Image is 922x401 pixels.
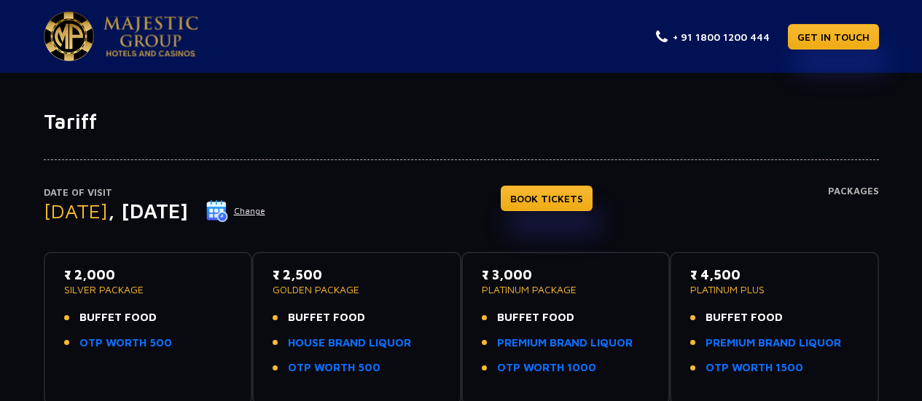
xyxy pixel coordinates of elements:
a: OTP WORTH 500 [288,360,380,376]
a: GET IN TOUCH [788,24,879,49]
a: OTP WORTH 1000 [497,360,596,376]
p: PLATINUM PACKAGE [482,285,650,295]
p: SILVER PACKAGE [64,285,233,295]
h4: Packages [828,186,879,238]
span: BUFFET FOOD [706,309,783,326]
span: [DATE] [44,199,108,223]
a: OTP WORTH 500 [79,335,172,352]
span: BUFFET FOOD [79,309,157,326]
p: PLATINUM PLUS [690,285,859,295]
span: , [DATE] [108,199,188,223]
a: PREMIUM BRAND LIQUOR [706,335,841,352]
h1: Tariff [44,109,879,134]
a: BOOK TICKETS [501,186,593,211]
p: ₹ 4,500 [690,265,859,285]
span: BUFFET FOOD [288,309,365,326]
p: ₹ 3,000 [482,265,650,285]
a: OTP WORTH 1500 [706,360,803,376]
a: PREMIUM BRAND LIQUOR [497,335,633,352]
img: Majestic Pride [44,12,94,61]
p: ₹ 2,000 [64,265,233,285]
p: ₹ 2,500 [273,265,441,285]
p: GOLDEN PACKAGE [273,285,441,295]
img: Majestic Pride [103,16,198,57]
a: + 91 1800 1200 444 [656,29,770,44]
button: Change [206,199,266,223]
p: Date of Visit [44,186,266,200]
span: BUFFET FOOD [497,309,574,326]
a: HOUSE BRAND LIQUOR [288,335,411,352]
